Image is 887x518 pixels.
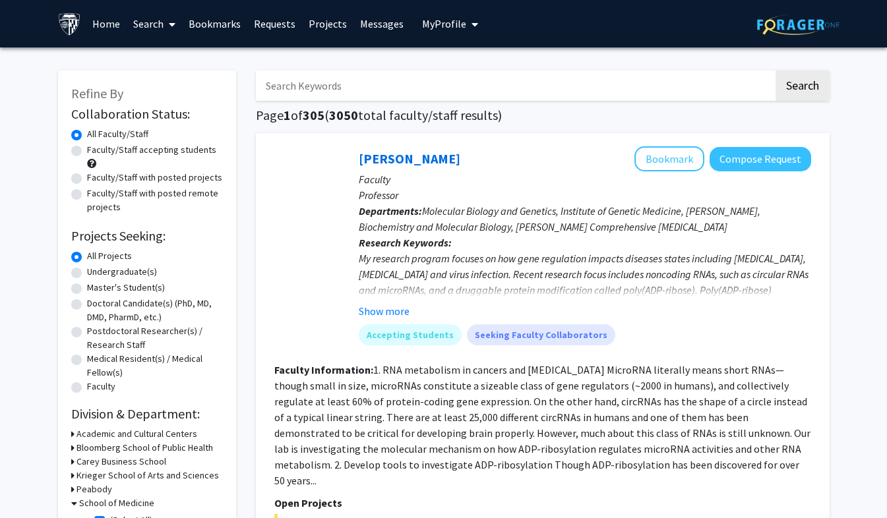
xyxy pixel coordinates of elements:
[76,455,166,469] h3: Carey Business School
[87,265,157,279] label: Undergraduate(s)
[359,204,760,233] span: Molecular Biology and Genetics, Institute of Genetic Medicine, [PERSON_NAME], Biochemistry and Mo...
[127,1,182,47] a: Search
[76,441,213,455] h3: Bloomberg School of Public Health
[86,1,127,47] a: Home
[87,187,223,214] label: Faculty/Staff with posted remote projects
[634,146,704,171] button: Add Anthony K. L. Leung to Bookmarks
[274,363,811,487] fg-read-more: 1. RNA metabolism in cancers and [MEDICAL_DATA] MicroRNA literally means short RNAs—though small ...
[359,150,460,167] a: [PERSON_NAME]
[87,324,223,352] label: Postdoctoral Researcher(s) / Research Staff
[256,107,830,123] h1: Page of ( total faculty/staff results)
[71,106,223,122] h2: Collaboration Status:
[359,303,410,319] button: Show more
[87,297,223,324] label: Doctoral Candidate(s) (PhD, MD, DMD, PharmD, etc.)
[79,496,154,510] h3: School of Medicine
[87,352,223,380] label: Medical Resident(s) / Medical Fellow(s)
[247,1,302,47] a: Requests
[87,127,148,141] label: All Faculty/Staff
[302,1,353,47] a: Projects
[87,143,216,157] label: Faculty/Staff accepting students
[359,250,811,393] div: My research program focuses on how gene regulation impacts diseases states including [MEDICAL_DAT...
[422,17,466,30] span: My Profile
[71,228,223,244] h2: Projects Seeking:
[182,1,247,47] a: Bookmarks
[284,107,291,123] span: 1
[757,14,840,35] img: ForagerOne Logo
[274,495,811,511] p: Open Projects
[467,324,615,345] mat-chip: Seeking Faculty Collaborators
[76,469,219,482] h3: Krieger School of Arts and Sciences
[710,147,811,171] button: Compose Request to Anthony K. L. Leung
[359,187,811,203] p: Professor
[58,13,81,36] img: Johns Hopkins University Logo
[76,427,197,441] h3: Academic and Cultural Centers
[87,171,222,185] label: Faculty/Staff with posted projects
[359,324,462,345] mat-chip: Accepting Students
[87,380,115,393] label: Faculty
[359,236,452,249] b: Research Keywords:
[71,85,123,101] span: Refine By
[71,406,223,422] h2: Division & Department:
[353,1,410,47] a: Messages
[776,71,830,101] button: Search
[76,482,112,496] h3: Peabody
[359,171,811,187] p: Faculty
[87,281,165,295] label: Master's Student(s)
[87,249,132,263] label: All Projects
[274,363,373,376] b: Faculty Information:
[303,107,324,123] span: 305
[329,107,358,123] span: 3050
[359,204,422,217] b: Departments:
[256,71,774,101] input: Search Keywords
